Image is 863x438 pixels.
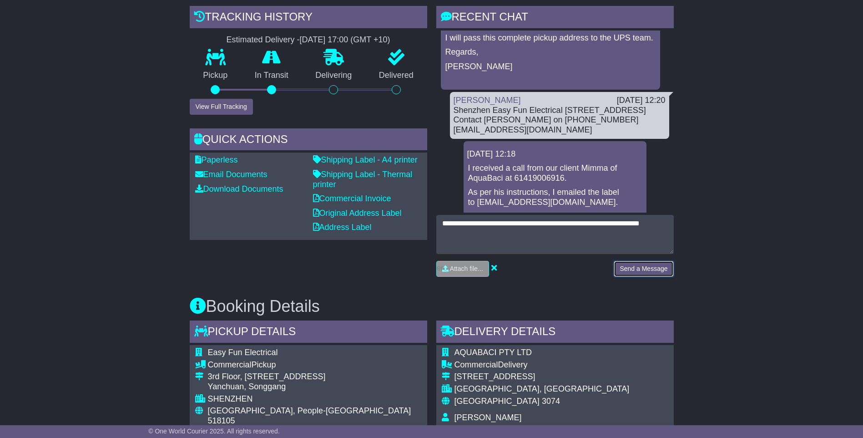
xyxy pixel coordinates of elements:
[190,321,427,345] div: Pickup Details
[190,297,674,316] h3: Booking Details
[454,413,522,422] span: [PERSON_NAME]
[241,71,302,81] p: In Transit
[190,99,253,115] button: View Full Tracking
[313,170,413,189] a: Shipping Label - Thermal printer
[190,6,427,31] div: Tracking history
[617,96,666,106] div: [DATE] 12:20
[445,47,656,57] p: Regards,
[208,360,422,370] div: Pickup
[190,35,427,45] div: Estimated Delivery -
[467,149,643,159] div: [DATE] 12:18
[208,416,235,425] span: 518105
[454,372,661,382] div: [STREET_ADDRESS]
[614,261,673,277] button: Send a Message
[468,163,642,183] p: I received a call from our client Mimma of AquaBaci at 61419006916.
[208,394,422,404] div: SHENZHEN
[313,223,372,232] a: Address Label
[208,360,252,369] span: Commercial
[454,106,666,135] div: Shenzhen Easy Fun Electrical [STREET_ADDRESS] Contact [PERSON_NAME] on [PHONE_NUMBER] [EMAIL_ADDR...
[195,170,267,179] a: Email Documents
[190,128,427,153] div: Quick Actions
[542,397,560,406] span: 3074
[195,155,238,164] a: Paperless
[208,382,422,392] div: Yanchuan, Songgang
[195,184,283,194] a: Download Documents
[148,428,280,435] span: © One World Courier 2025. All rights reserved.
[365,71,427,81] p: Delivered
[313,209,402,218] a: Original Address Label
[468,212,642,222] p: -[PERSON_NAME]
[190,71,242,81] p: Pickup
[445,33,656,43] p: I will pass this complete pickup address to the UPS team.
[445,62,656,72] p: [PERSON_NAME]
[208,372,422,382] div: 3rd Floor, [STREET_ADDRESS]
[436,321,674,345] div: Delivery Details
[313,155,418,164] a: Shipping Label - A4 printer
[302,71,366,81] p: Delivering
[208,406,411,415] span: [GEOGRAPHIC_DATA], People-[GEOGRAPHIC_DATA]
[454,360,498,369] span: Commercial
[208,348,278,357] span: Easy Fun Electrical
[454,397,540,406] span: [GEOGRAPHIC_DATA]
[313,194,391,203] a: Commercial Invoice
[454,384,661,394] div: [GEOGRAPHIC_DATA], [GEOGRAPHIC_DATA]
[468,188,642,207] p: As per his instructions, I emailed the label to [EMAIL_ADDRESS][DOMAIN_NAME].
[454,96,521,105] a: [PERSON_NAME]
[436,6,674,31] div: RECENT CHAT
[454,360,661,370] div: Delivery
[454,348,532,357] span: AQUABACI PTY LTD
[300,35,390,45] div: [DATE] 17:00 (GMT +10)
